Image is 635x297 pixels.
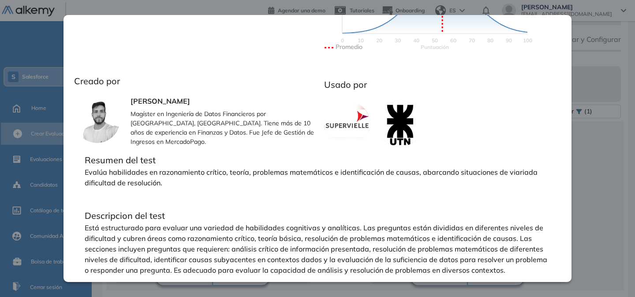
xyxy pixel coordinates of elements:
[324,101,370,147] img: company-logo
[341,37,344,44] text: 0
[523,37,532,44] text: 100
[395,37,401,44] text: 30
[421,44,449,50] text: Scores
[85,209,550,222] p: Descripcion del test
[74,97,120,143] img: author-avatar
[85,154,550,167] p: Resumen del test
[131,97,317,105] h3: [PERSON_NAME]
[358,37,364,44] text: 10
[413,37,419,44] text: 40
[469,37,475,44] text: 70
[336,43,362,51] text: Promedio
[506,37,512,44] text: 90
[131,109,317,147] p: Magíster en Ingeniería de Datos Financieros por [GEOGRAPHIC_DATA], [GEOGRAPHIC_DATA]. Tiene más d...
[450,37,456,44] text: 60
[432,37,438,44] text: 50
[377,101,423,147] img: company-logo
[85,167,550,188] p: Evalúa habilidades en razonamiento crítico, teoría, problemas matemáticos e identificación de cau...
[74,76,317,86] h3: Creado por
[324,79,554,90] h3: Usado por
[376,37,382,44] text: 20
[487,37,493,44] text: 80
[85,222,550,275] p: Está estructurado para evaluar una variedad de habilidades cognitivas y analíticas. Las preguntas...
